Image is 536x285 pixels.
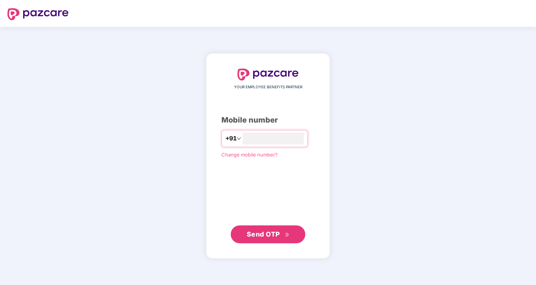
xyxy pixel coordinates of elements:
[247,230,280,238] span: Send OTP
[226,134,237,143] span: +91
[221,114,315,126] div: Mobile number
[231,225,305,243] button: Send OTPdouble-right
[234,84,302,90] span: YOUR EMPLOYEE BENEFITS PARTNER
[237,136,241,141] span: down
[7,8,69,20] img: logo
[237,69,299,80] img: logo
[221,152,278,158] a: Change mobile number?
[285,232,290,237] span: double-right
